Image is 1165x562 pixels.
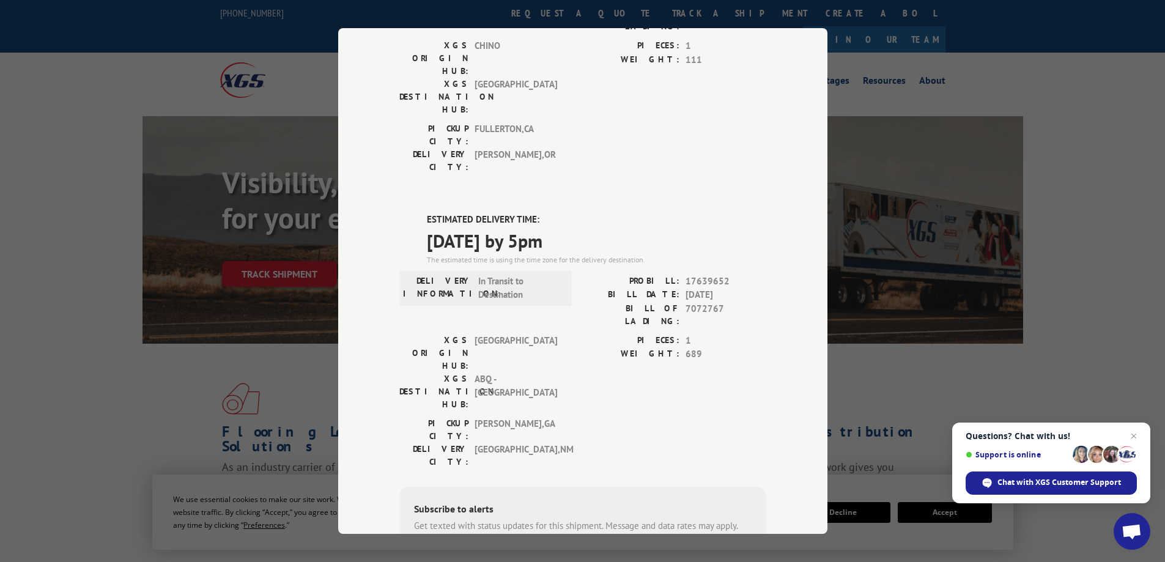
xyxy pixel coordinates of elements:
[478,275,561,302] span: In Transit to Destination
[475,417,557,443] span: [PERSON_NAME] , GA
[475,39,557,78] span: CHINO
[399,148,468,174] label: DELIVERY CITY:
[414,501,752,519] div: Subscribe to alerts
[399,122,468,148] label: PICKUP CITY:
[399,39,468,78] label: XGS ORIGIN HUB:
[686,347,766,361] span: 689
[966,471,1137,495] div: Chat with XGS Customer Support
[583,347,679,361] label: WEIGHT:
[583,7,679,33] label: BILL OF LADING:
[686,39,766,53] span: 1
[583,39,679,53] label: PIECES:
[475,78,557,116] span: [GEOGRAPHIC_DATA]
[475,443,557,468] span: [GEOGRAPHIC_DATA] , NM
[1126,429,1141,443] span: Close chat
[1114,513,1150,550] div: Open chat
[475,372,557,411] span: ABQ - [GEOGRAPHIC_DATA]
[686,288,766,302] span: [DATE]
[686,275,766,289] span: 17639652
[399,417,468,443] label: PICKUP CITY:
[686,302,766,328] span: 7072767
[414,519,752,547] div: Get texted with status updates for this shipment. Message and data rates may apply. Message frequ...
[686,334,766,348] span: 1
[997,477,1121,488] span: Chat with XGS Customer Support
[475,334,557,372] span: [GEOGRAPHIC_DATA]
[399,443,468,468] label: DELIVERY CITY:
[686,7,766,33] span: 5753300
[583,288,679,302] label: BILL DATE:
[399,78,468,116] label: XGS DESTINATION HUB:
[427,254,766,265] div: The estimated time is using the time zone for the delivery destination.
[475,148,557,174] span: [PERSON_NAME] , OR
[403,275,472,302] label: DELIVERY INFORMATION:
[427,213,766,227] label: ESTIMATED DELIVERY TIME:
[966,431,1137,441] span: Questions? Chat with us!
[966,450,1068,459] span: Support is online
[583,53,679,67] label: WEIGHT:
[399,372,468,411] label: XGS DESTINATION HUB:
[399,334,468,372] label: XGS ORIGIN HUB:
[583,275,679,289] label: PROBILL:
[475,122,557,148] span: FULLERTON , CA
[427,227,766,254] span: [DATE] by 5pm
[583,334,679,348] label: PIECES:
[686,53,766,67] span: 111
[583,302,679,328] label: BILL OF LADING:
